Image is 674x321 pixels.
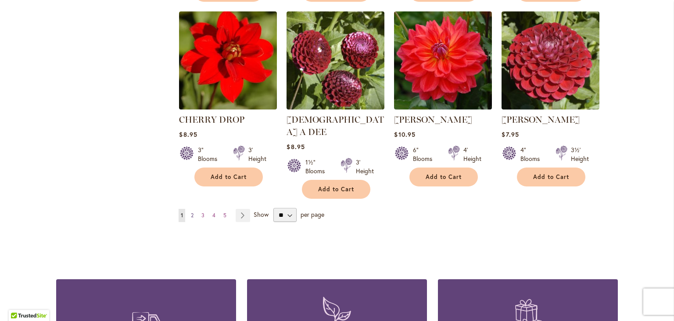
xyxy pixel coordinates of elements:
[426,173,462,181] span: Add to Cart
[533,173,569,181] span: Add to Cart
[517,168,585,186] button: Add to Cart
[223,212,226,219] span: 5
[7,290,31,314] iframe: Launch Accessibility Center
[287,114,384,137] a: [DEMOGRAPHIC_DATA] A DEE
[181,212,183,219] span: 1
[502,114,580,125] a: [PERSON_NAME]
[502,103,599,111] a: CORNEL
[318,186,354,193] span: Add to Cart
[191,212,194,219] span: 2
[201,212,204,219] span: 3
[189,209,196,222] a: 2
[210,209,218,222] a: 4
[394,11,492,109] img: COOPER BLAINE
[287,103,384,111] a: CHICK A DEE
[356,158,374,175] div: 3' Height
[520,146,545,163] div: 4" Blooms
[179,130,197,139] span: $8.95
[409,168,478,186] button: Add to Cart
[221,209,229,222] a: 5
[305,158,330,175] div: 1½" Blooms
[212,212,215,219] span: 4
[287,11,384,109] img: CHICK A DEE
[502,130,519,139] span: $7.95
[211,173,247,181] span: Add to Cart
[463,146,481,163] div: 4' Height
[287,142,305,151] span: $8.95
[179,103,277,111] a: CHERRY DROP
[301,210,324,219] span: per page
[194,168,263,186] button: Add to Cart
[179,114,244,125] a: CHERRY DROP
[248,146,266,163] div: 3' Height
[502,11,599,109] img: CORNEL
[302,180,370,199] button: Add to Cart
[198,146,222,163] div: 3" Blooms
[394,103,492,111] a: COOPER BLAINE
[571,146,589,163] div: 3½' Height
[394,130,415,139] span: $10.95
[394,114,472,125] a: [PERSON_NAME]
[254,210,269,219] span: Show
[179,11,277,109] img: CHERRY DROP
[413,146,437,163] div: 6" Blooms
[199,209,207,222] a: 3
